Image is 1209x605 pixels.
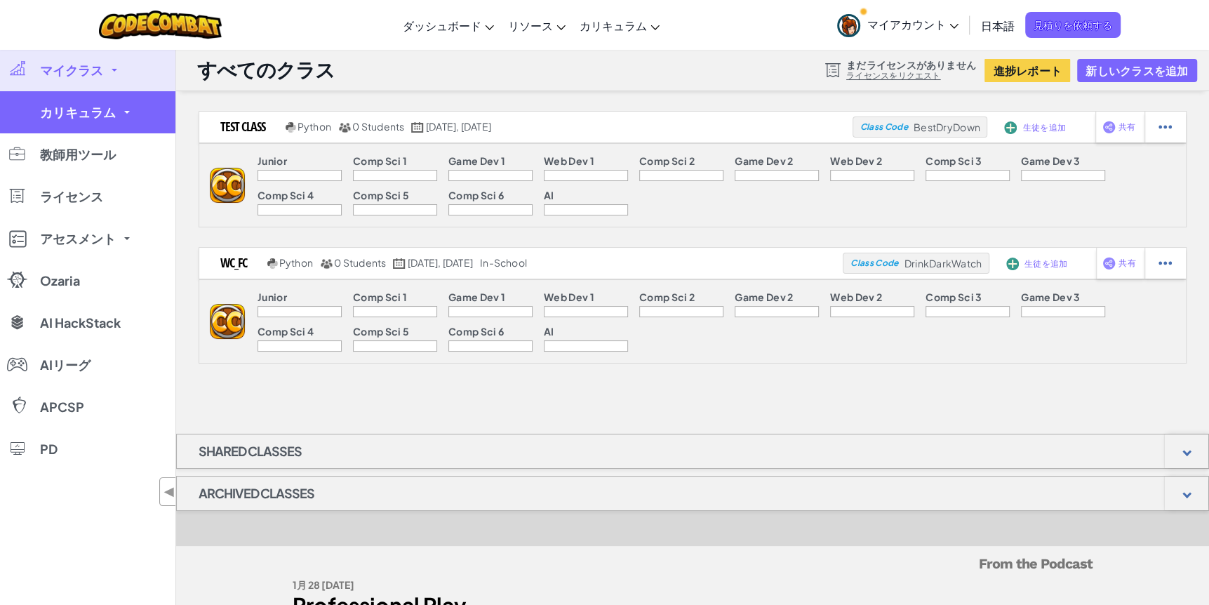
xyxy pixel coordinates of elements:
span: AI HackStack [40,317,121,329]
p: Game Dev 3 [1021,291,1080,302]
p: Game Dev 1 [448,155,505,166]
span: ダッシュボード [403,18,481,33]
span: リソース [508,18,553,33]
span: 共有 [1118,259,1136,267]
img: python.png [286,122,296,133]
p: Game Dev 2 [735,155,793,166]
a: 日本語 [974,6,1022,44]
h1: すべてのクラス [197,57,335,84]
p: AI [544,190,554,201]
span: DrinkDarkWatch [904,257,982,270]
p: Comp Sci 6 [448,190,504,201]
a: カリキュラム [573,6,667,44]
div: 1月 28 [DATE] [293,575,682,595]
span: 日本語 [981,18,1015,33]
img: MultipleUsers.png [338,122,351,133]
p: Game Dev 2 [735,291,793,302]
img: logo [210,304,245,339]
img: calendar.svg [411,122,424,133]
img: IconStudentEllipsis.svg [1158,121,1172,133]
p: Junior [258,291,287,302]
a: wc_fc Python 0 Students [DATE], [DATE] in-school [199,253,843,274]
span: まだライセンスがありません [846,59,976,70]
span: Ozaria [40,274,80,287]
p: Comp Sci 4 [258,326,314,337]
a: ダッシュボード [396,6,501,44]
div: in-school [480,257,527,270]
p: Comp Sci 5 [353,326,409,337]
p: Web Dev 2 [830,291,882,302]
span: 生徒を追加 [1024,260,1067,268]
span: Python [298,120,331,133]
span: 0 Students [352,120,404,133]
span: アセスメント [40,232,116,245]
img: IconAddStudents.svg [1004,121,1017,134]
img: calendar.svg [393,258,406,269]
h2: test class [199,117,282,138]
p: Web Dev 2 [830,155,882,166]
span: BestDryDown [914,121,980,133]
h5: From the Podcast [293,553,1093,575]
img: avatar [837,14,860,37]
span: ◀ [163,481,175,502]
img: CodeCombat logo [99,11,222,39]
img: logo [210,168,245,203]
button: 新しいクラスを追加 [1077,59,1196,82]
span: カリキュラム [40,106,116,119]
h2: wc_fc [199,253,264,274]
p: AI [544,326,554,337]
p: Comp Sci 2 [639,291,695,302]
p: Web Dev 1 [544,291,594,302]
a: test class Python 0 Students [DATE], [DATE] [199,117,853,138]
p: Comp Sci 6 [448,326,504,337]
h1: Archived Classes [177,476,336,511]
p: Comp Sci 2 [639,155,695,166]
a: ライセンスをリクエスト [846,70,976,81]
p: Game Dev 1 [448,291,505,302]
img: MultipleUsers.png [320,258,333,269]
span: ライセンス [40,190,103,203]
span: マイアカウント [867,17,958,32]
p: Comp Sci 4 [258,190,314,201]
span: [DATE], [DATE] [408,256,473,269]
img: IconShare_Purple.svg [1102,121,1116,133]
img: IconStudentEllipsis.svg [1158,257,1172,270]
span: 共有 [1118,123,1136,131]
a: リソース [501,6,573,44]
span: AIリーグ [40,359,91,371]
p: Comp Sci 5 [353,190,409,201]
span: Class Code [850,259,898,267]
span: Python [279,256,313,269]
p: Comp Sci 1 [353,155,407,166]
span: カリキュラム [580,18,647,33]
span: 0 Students [334,256,386,269]
p: Comp Sci 3 [926,155,982,166]
a: マイアカウント [830,3,966,47]
p: Junior [258,155,287,166]
p: Game Dev 3 [1021,155,1080,166]
span: Class Code [860,123,907,131]
span: マイクラス [40,64,103,77]
img: IconAddStudents.svg [1006,258,1019,270]
img: IconShare_Purple.svg [1102,257,1116,270]
p: Web Dev 1 [544,155,594,166]
h1: Shared Classes [177,434,323,469]
a: 見積りを依頼する [1025,12,1121,38]
span: 教師用ツール [40,148,116,161]
button: 進捗レポート [984,59,1070,82]
p: Comp Sci 1 [353,291,407,302]
img: python.png [267,258,278,269]
p: Comp Sci 3 [926,291,982,302]
span: [DATE], [DATE] [426,120,491,133]
span: 生徒を追加 [1022,124,1065,132]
